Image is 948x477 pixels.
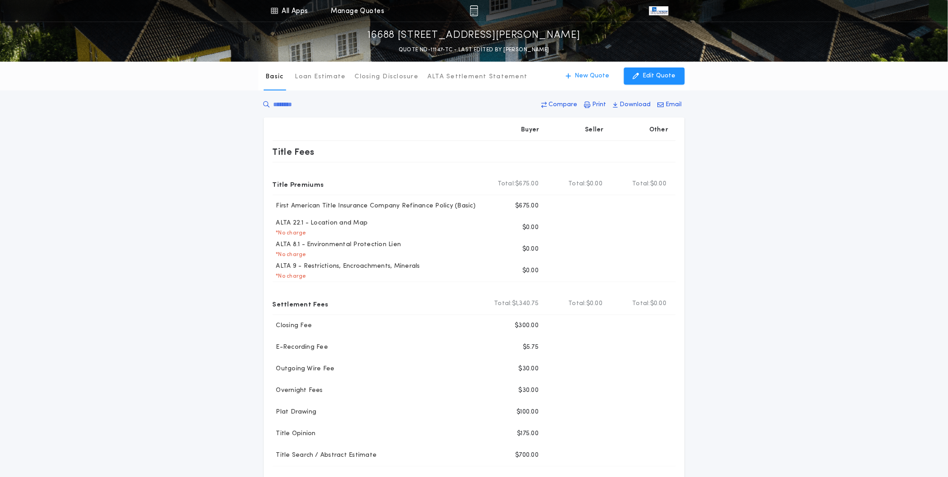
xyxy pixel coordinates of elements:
b: Total: [569,180,587,189]
button: Edit Quote [624,67,685,85]
p: Title Fees [273,144,315,159]
b: Total: [569,299,587,308]
p: ALTA 8.1 - Environmental Protection Lien [273,240,401,249]
p: Print [593,100,607,109]
span: $1,340.75 [512,299,539,308]
p: Closing Disclosure [355,72,419,81]
p: Settlement Fees [273,297,328,311]
span: $0.00 [586,299,602,308]
p: E-Recording Fee [273,343,328,352]
p: $30.00 [519,386,539,395]
p: Overnight Fees [273,386,323,395]
b: Total: [633,180,651,189]
button: Compare [539,97,580,113]
p: Title Premiums [273,177,324,191]
p: $30.00 [519,364,539,373]
p: Other [649,126,668,135]
span: $0.00 [650,299,666,308]
p: Closing Fee [273,321,312,330]
p: * No charge [273,251,306,258]
p: $675.00 [516,202,539,211]
p: $0.00 [522,223,539,232]
p: Compare [549,100,578,109]
p: Outgoing Wire Fee [273,364,335,373]
b: Total: [494,299,512,308]
p: * No charge [273,273,306,280]
img: vs-icon [649,6,668,15]
p: Download [620,100,651,109]
button: Email [655,97,685,113]
button: Download [611,97,654,113]
p: Email [666,100,682,109]
p: ALTA 22.1 - Location and Map [273,219,368,228]
p: 16688 [STREET_ADDRESS][PERSON_NAME] [368,28,580,43]
span: $675.00 [516,180,539,189]
p: First American Title Insurance Company Refinance Policy (Basic) [273,202,476,211]
p: Basic [265,72,283,81]
p: New Quote [575,72,610,81]
p: $100.00 [517,408,539,417]
p: QUOTE ND-11147-TC - LAST EDITED BY [PERSON_NAME] [399,45,549,54]
p: Edit Quote [643,72,676,81]
p: Title Opinion [273,429,316,438]
p: Plat Drawing [273,408,317,417]
p: $175.00 [517,429,539,438]
p: Title Search / Abstract Estimate [273,451,377,460]
p: * No charge [273,229,306,237]
b: Total: [498,180,516,189]
span: $0.00 [586,180,602,189]
p: $0.00 [522,266,539,275]
p: $300.00 [515,321,539,330]
p: Loan Estimate [295,72,346,81]
p: $700.00 [516,451,539,460]
p: Buyer [521,126,539,135]
p: Seller [585,126,604,135]
span: $0.00 [650,180,666,189]
p: $0.00 [522,245,539,254]
b: Total: [633,299,651,308]
p: $5.75 [523,343,539,352]
p: ALTA 9 - Restrictions, Encroachments, Minerals [273,262,421,271]
button: Print [582,97,609,113]
button: New Quote [557,67,619,85]
p: ALTA Settlement Statement [427,72,527,81]
img: img [470,5,478,16]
